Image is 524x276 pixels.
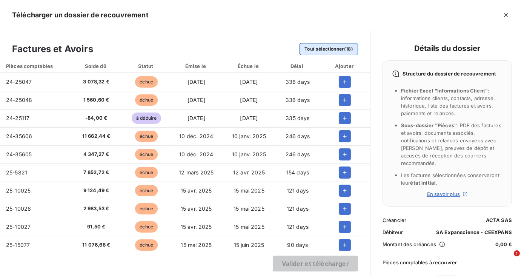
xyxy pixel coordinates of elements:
[300,43,358,55] button: Tout sélectionner(18)
[223,218,275,236] td: 15 mai 2025
[498,250,516,268] iframe: Intercom live chat
[275,145,320,163] td: 246 days
[275,73,320,91] td: 336 days
[383,229,403,235] span: Débiteur
[223,236,275,254] td: 15 juin 2025
[170,73,223,91] td: [DATE]
[132,113,161,124] span: à déduire
[383,217,406,223] span: Créancier
[6,133,32,139] span: 24-35606
[135,203,158,214] span: échue
[6,79,32,85] span: 24-25047
[135,185,158,196] span: échue
[275,91,320,109] td: 336 days
[172,62,221,70] div: Émise le
[76,133,117,140] span: 11 662,44 €
[6,224,31,230] span: 25-10027
[383,241,436,247] span: Montant des créances
[223,73,275,91] td: [DATE]
[76,96,117,104] span: 1 560,60 €
[170,91,223,109] td: [DATE]
[223,200,275,218] td: 15 mai 2025
[495,241,512,247] span: 0,00 €
[275,127,320,145] td: 246 days
[170,127,223,145] td: 10 déc. 2024
[275,163,320,182] td: 154 days
[170,145,223,163] td: 10 déc. 2024
[275,236,320,254] td: 90 days
[76,78,117,86] span: 3 078,32 €
[170,109,223,127] td: [DATE]
[401,122,501,166] span: : PDF des factures et avoirs, documents associés, notifications et relances envoyées avec [PERSON...
[135,149,158,160] span: échue
[223,145,275,163] td: 10 janv. 2025
[76,187,117,194] span: 9 124,49 €
[12,42,93,56] h3: Factures et Avoirs
[223,182,275,200] td: 15 mai 2025
[514,250,520,256] span: 1
[273,256,358,271] button: Valider et télécharger
[76,151,117,158] span: 4 347,27 €
[6,97,32,103] span: 24-25048
[124,62,169,70] div: Statut
[486,217,512,223] span: ACTA SAS
[277,62,318,70] div: Délai
[6,205,31,212] span: 25-10026
[6,242,30,248] span: 25-15077
[6,151,32,157] span: 24-35605
[76,205,117,213] span: 2 983,53 €
[401,172,499,186] span: Les factures sélectionnées conserveront leur .
[6,169,27,176] span: 25-5821
[76,241,117,249] span: 11 076,68 €
[427,191,460,197] span: En savoir plus
[436,229,512,235] span: SA Expanscience - CEEXPANS
[170,236,223,254] td: 15 mai 2025
[275,109,320,127] td: 335 days
[170,163,223,182] td: 12 mars 2025
[275,200,320,218] td: 121 days
[223,109,275,127] td: [DATE]
[401,88,488,94] span: Fichier Excel "Informations Client"
[12,10,149,20] h5: Télécharger un dossier de recouvrement
[275,218,320,236] td: 121 days
[135,76,158,88] span: échue
[71,62,121,70] div: Solde dû
[135,94,158,106] span: échue
[135,221,158,233] span: échue
[223,91,275,109] td: [DATE]
[223,127,275,145] td: 10 janv. 2025
[76,114,117,122] span: -84,00 €
[76,223,117,231] span: 91,50 €
[170,182,223,200] td: 15 avr. 2025
[2,62,68,70] div: Pièces comptables
[135,131,158,142] span: échue
[403,71,496,77] span: Structure du dossier de recouvrement
[170,218,223,236] td: 15 avr. 2025
[321,62,369,70] div: Ajouter
[383,42,512,54] h4: Détails du dossier
[6,187,31,194] span: 25-10025
[401,122,457,128] span: Sous-dossier "Pièces"
[135,239,158,251] span: échue
[275,182,320,200] td: 121 days
[223,163,275,182] td: 12 avr. 2025
[6,115,29,121] span: 24-25117
[383,259,512,265] span: Pièces comptables à recouvrer
[410,180,436,186] span: état initial
[401,88,495,116] span: : informations clients, contacts, adresse, historique, liste des factures et avoirs, paiements et...
[224,62,274,70] div: Échue le
[170,200,223,218] td: 15 avr. 2025
[135,167,158,178] span: échue
[76,169,117,176] span: 7 852,72 €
